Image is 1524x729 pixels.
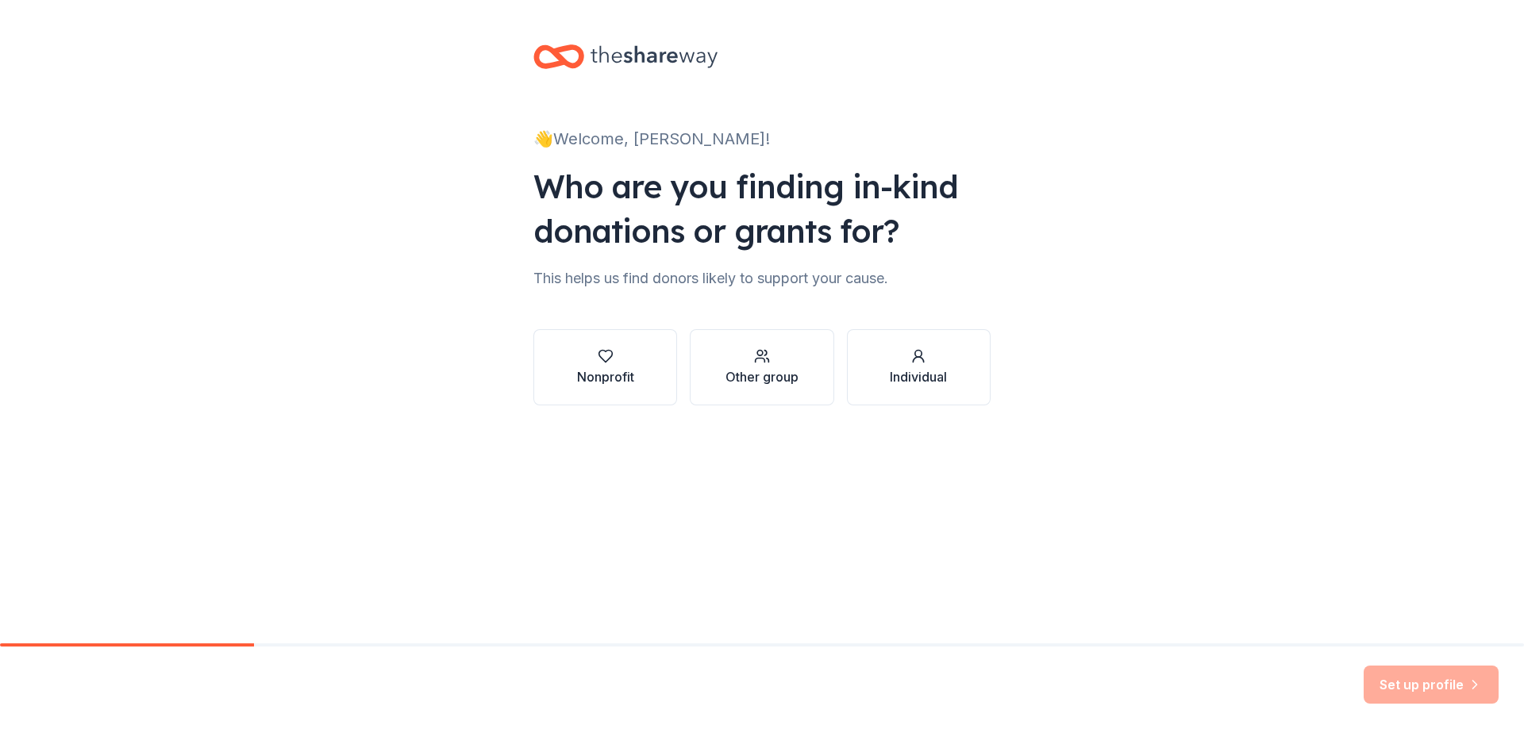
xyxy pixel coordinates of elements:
div: This helps us find donors likely to support your cause. [533,266,991,291]
div: 👋 Welcome, [PERSON_NAME]! [533,126,991,152]
button: Nonprofit [533,329,677,405]
div: Who are you finding in-kind donations or grants for? [533,164,991,253]
div: Individual [890,367,947,386]
button: Individual [847,329,991,405]
button: Other group [690,329,833,405]
div: Nonprofit [577,367,634,386]
div: Other group [725,367,799,386]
